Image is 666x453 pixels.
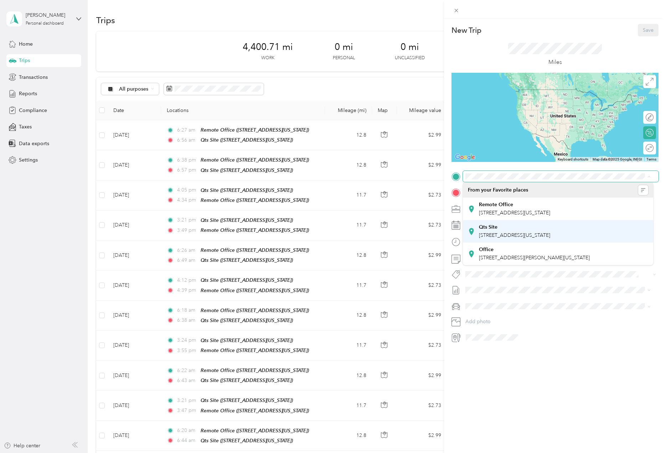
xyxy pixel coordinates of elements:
[479,232,550,238] span: [STREET_ADDRESS][US_STATE]
[593,157,642,161] span: Map data ©2025 Google, INEGI
[463,317,659,327] button: Add photo
[479,255,590,261] span: [STREET_ADDRESS][PERSON_NAME][US_STATE]
[479,224,497,230] strong: Qts Site
[558,157,588,162] button: Keyboard shortcuts
[451,25,481,35] p: New Trip
[548,58,562,67] p: Miles
[626,413,666,453] iframe: Everlance-gr Chat Button Frame
[479,202,513,208] strong: Remote Office
[479,246,494,253] strong: Office
[453,153,477,162] img: Google
[468,187,528,193] span: From your Favorite places
[453,153,477,162] a: Open this area in Google Maps (opens a new window)
[479,210,550,216] span: [STREET_ADDRESS][US_STATE]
